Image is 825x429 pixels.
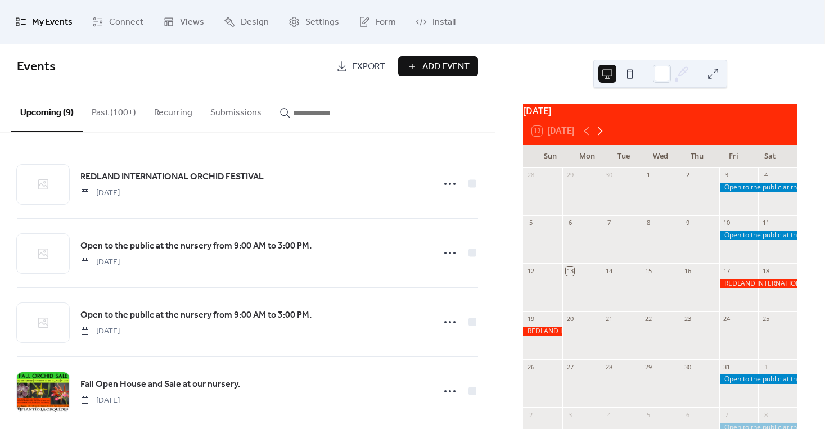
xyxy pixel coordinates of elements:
[715,145,752,168] div: Fri
[569,145,605,168] div: Mon
[752,145,788,168] div: Sat
[723,171,731,179] div: 3
[80,239,312,254] a: Open to the public at the nursery from 9:00 AM to 3:00 PM.
[644,315,652,323] div: 22
[80,256,120,268] span: [DATE]
[644,171,652,179] div: 1
[180,13,204,31] span: Views
[679,145,715,168] div: Thu
[723,267,731,275] div: 17
[215,4,277,39] a: Design
[145,89,201,131] button: Recurring
[644,219,652,227] div: 8
[80,326,120,337] span: [DATE]
[761,267,770,275] div: 18
[80,378,240,391] span: Fall Open House and Sale at our nursery.
[605,171,614,179] div: 30
[761,219,770,227] div: 11
[155,4,213,39] a: Views
[683,219,692,227] div: 9
[532,145,569,168] div: Sun
[84,4,152,39] a: Connect
[80,309,312,322] span: Open to the public at the nursery from 9:00 AM to 3:00 PM.
[642,145,679,168] div: Wed
[376,13,396,31] span: Form
[683,315,692,323] div: 23
[526,410,535,419] div: 2
[723,219,731,227] div: 10
[683,410,692,419] div: 6
[523,104,797,118] div: [DATE]
[683,171,692,179] div: 2
[80,308,312,323] a: Open to the public at the nursery from 9:00 AM to 3:00 PM.
[352,60,385,74] span: Export
[723,315,731,323] div: 24
[644,410,652,419] div: 5
[605,267,614,275] div: 14
[350,4,404,39] a: Form
[761,315,770,323] div: 25
[761,410,770,419] div: 8
[241,13,269,31] span: Design
[328,56,394,76] a: Export
[305,13,339,31] span: Settings
[566,171,574,179] div: 29
[398,56,478,76] button: Add Event
[566,315,574,323] div: 20
[201,89,271,131] button: Submissions
[7,4,81,39] a: My Events
[719,183,797,192] div: Open to the public at the nursery from 9:00 AM to 3:00 PM.
[83,89,145,131] button: Past (100+)
[407,4,464,39] a: Install
[566,267,574,275] div: 13
[566,363,574,371] div: 27
[526,315,535,323] div: 19
[17,55,56,79] span: Events
[422,60,470,74] span: Add Event
[605,363,614,371] div: 28
[761,363,770,371] div: 1
[605,410,614,419] div: 4
[723,410,731,419] div: 7
[80,187,120,199] span: [DATE]
[109,13,143,31] span: Connect
[605,219,614,227] div: 7
[761,171,770,179] div: 4
[566,410,574,419] div: 3
[605,145,642,168] div: Tue
[723,363,731,371] div: 31
[683,363,692,371] div: 30
[526,219,535,227] div: 5
[432,13,456,31] span: Install
[80,240,312,253] span: Open to the public at the nursery from 9:00 AM to 3:00 PM.
[523,327,562,336] div: REDLAND INTERNATIONAL ORCHID FESTIVAL
[719,374,797,384] div: Open to the public at the nursery from 9:00 AM to 3:00 PM.
[566,219,574,227] div: 6
[80,377,240,392] a: Fall Open House and Sale at our nursery.
[644,267,652,275] div: 15
[683,267,692,275] div: 16
[280,4,348,39] a: Settings
[32,13,73,31] span: My Events
[605,315,614,323] div: 21
[526,267,535,275] div: 12
[526,171,535,179] div: 28
[80,395,120,407] span: [DATE]
[719,231,797,240] div: Open to the public at the nursery from 9:00 AM to 3:00 PM.
[644,363,652,371] div: 29
[80,170,264,184] a: REDLAND INTERNATIONAL ORCHID FESTIVAL
[11,89,83,132] button: Upcoming (9)
[719,279,797,288] div: REDLAND INTERNATIONAL ORCHID FESTIVAL
[526,363,535,371] div: 26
